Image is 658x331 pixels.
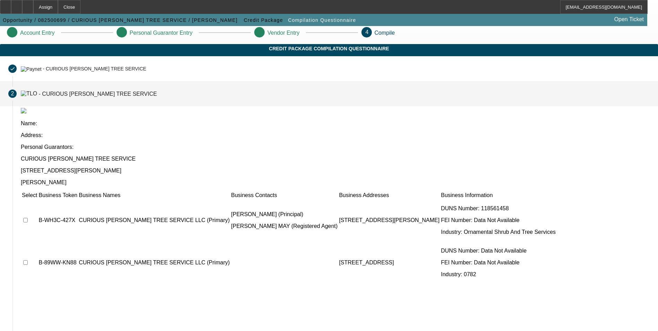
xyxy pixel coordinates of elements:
[10,66,15,71] mat-icon: done
[20,30,55,36] p: Account Entry
[242,14,285,26] button: Credit Package
[441,229,556,235] p: Industry: Ornamental Shrub And Tree Services
[78,192,230,199] td: Business Names
[43,66,146,72] div: - CURIOUS [PERSON_NAME] TREE SERVICE
[21,156,650,162] p: CURIOUS [PERSON_NAME] TREE SERVICE
[5,46,653,51] span: Credit Package Compilation Questionnaire
[38,200,78,241] td: B-WH3C-427X
[441,248,556,254] p: DUNS Number: Data Not Available
[286,14,358,26] button: Compilation Questionnaire
[375,30,395,36] p: Compile
[21,144,650,150] p: Personal Guarantors:
[231,223,337,229] p: [PERSON_NAME] MAY (Registered Agent)
[267,30,300,36] p: Vendor Entry
[441,205,556,212] p: DUNS Number: 118561458
[612,14,647,25] a: Open Ticket
[441,271,556,278] p: Industry: 0782
[231,211,337,218] p: [PERSON_NAME] (Principal)
[441,192,556,199] td: Business Information
[39,91,157,96] div: - CURIOUS [PERSON_NAME] TREE SERVICE
[441,260,556,266] p: FEI Number: Data Not Available
[339,260,439,266] p: [STREET_ADDRESS]
[22,192,37,199] td: Select
[21,91,37,97] img: TLO
[79,217,230,223] p: CURIOUS [PERSON_NAME] TREE SERVICE LLC (Primary)
[21,120,650,127] p: Name:
[11,91,14,97] span: 2
[130,30,193,36] p: Personal Guarantor Entry
[21,168,650,174] p: [STREET_ADDRESS][PERSON_NAME]
[366,29,369,35] span: 4
[441,217,556,223] p: FEI Number: Data Not Available
[38,242,78,283] td: B-89WW-KN88
[21,108,26,113] img: tlo.png
[21,132,650,138] p: Address:
[339,217,439,223] p: [STREET_ADDRESS][PERSON_NAME]
[339,192,440,199] td: Business Addresses
[21,66,42,72] img: Paynet
[79,260,230,266] p: CURIOUS [PERSON_NAME] TREE SERVICE LLC (Primary)
[288,17,356,23] span: Compilation Questionnaire
[21,179,650,186] p: [PERSON_NAME]
[244,17,283,23] span: Credit Package
[231,192,338,199] td: Business Contacts
[3,17,238,23] span: Opportunity / 082500699 / CURIOUS [PERSON_NAME] TREE SERVICE / [PERSON_NAME]
[38,192,78,199] td: Business Token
